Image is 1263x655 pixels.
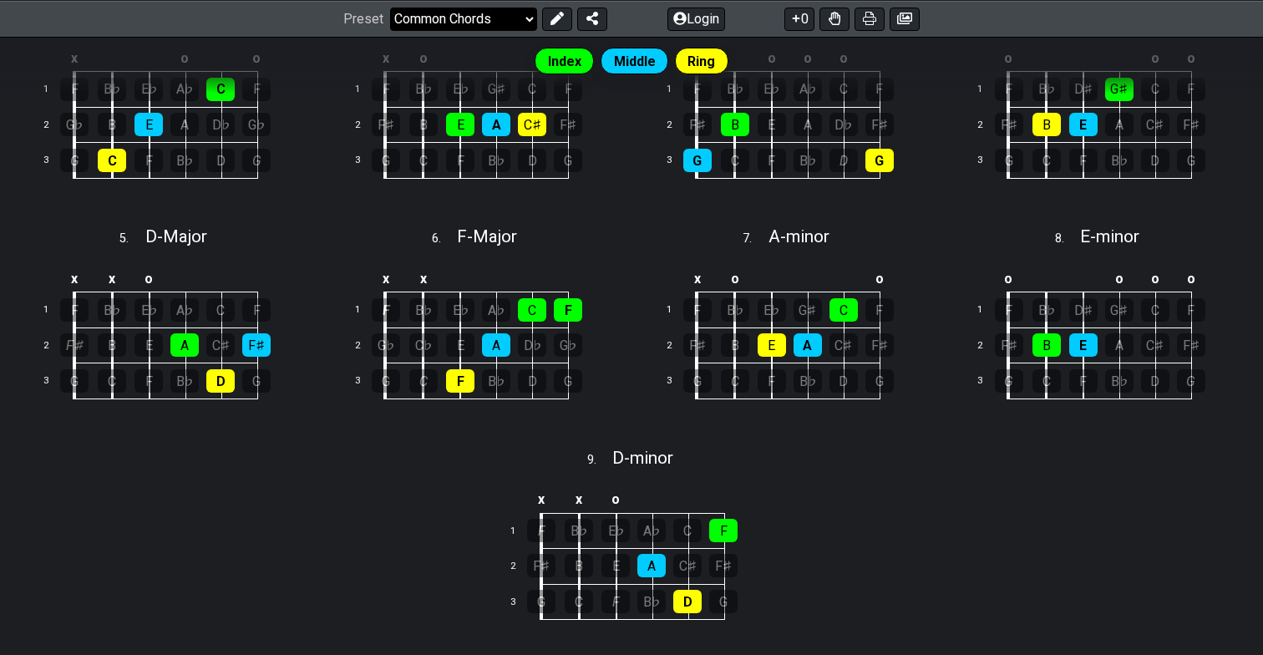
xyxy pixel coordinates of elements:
[60,333,89,357] div: F♯
[432,230,457,248] span: 6 .
[1105,298,1134,322] div: G♯
[446,298,474,322] div: E♭
[345,107,385,143] td: 2
[990,265,1028,292] td: o
[518,298,546,322] div: C
[1141,369,1169,393] div: D
[33,327,74,363] td: 2
[657,143,697,179] td: 3
[587,451,612,470] span: 9 .
[242,369,271,393] div: G
[409,298,438,322] div: B♭
[758,298,786,322] div: E♭
[242,333,271,357] div: F♯
[1105,149,1134,172] div: B♭
[794,113,822,136] div: A
[865,333,894,357] div: F♯
[372,369,400,393] div: G
[482,298,510,322] div: A♭
[721,333,749,357] div: B
[134,149,163,172] div: F
[409,113,438,136] div: B
[673,590,702,613] div: D
[1177,333,1205,357] div: F♯
[518,369,546,393] div: D
[206,298,235,322] div: C
[657,363,697,399] td: 3
[554,333,582,357] div: G♭
[865,149,894,172] div: G
[995,369,1023,393] div: G
[206,149,235,172] div: D
[657,327,697,363] td: 2
[345,292,385,328] td: 1
[60,369,89,393] div: G
[1177,369,1205,393] div: G
[372,113,400,136] div: F♯
[134,333,163,357] div: E
[709,554,738,577] div: F♯
[1141,149,1169,172] div: D
[678,265,717,292] td: x
[1173,265,1209,292] td: o
[794,333,822,357] div: A
[518,149,546,172] div: D
[242,298,271,322] div: F
[482,369,510,393] div: B♭
[614,49,656,74] span: Middle
[134,298,163,322] div: E♭
[372,333,400,357] div: G♭
[98,298,126,322] div: B♭
[709,519,738,542] div: F
[683,149,712,172] div: G
[794,369,822,393] div: B♭
[482,149,510,172] div: B♭
[968,363,1008,399] td: 3
[482,113,510,136] div: A
[565,519,593,542] div: B♭
[968,143,1008,179] td: 3
[829,369,858,393] div: D
[409,333,438,357] div: C♭
[861,265,897,292] td: o
[206,113,235,136] div: D♭
[716,265,753,292] td: o
[1177,149,1205,172] div: G
[457,226,517,246] span: F - Major
[527,519,555,542] div: F
[409,369,438,393] div: C
[637,519,666,542] div: A♭
[446,333,474,357] div: E
[657,107,697,143] td: 2
[527,590,555,613] div: G
[372,298,400,322] div: F
[206,333,235,357] div: C♯
[554,113,582,136] div: F♯
[768,226,829,246] span: A - minor
[721,113,749,136] div: B
[1032,333,1061,357] div: B
[597,485,634,513] td: o
[794,298,822,322] div: G♯
[743,230,768,248] span: 7 .
[829,149,858,172] div: D
[829,113,858,136] div: D♭
[548,49,581,74] span: Index
[968,107,1008,143] td: 2
[1069,369,1098,393] div: F
[1069,113,1098,136] div: E
[501,513,541,549] td: 1
[33,107,74,143] td: 2
[170,298,199,322] div: A♭
[98,333,126,357] div: B
[1032,149,1061,172] div: C
[170,333,199,357] div: A
[518,333,546,357] div: D♭
[577,7,607,30] button: Share Preset
[206,369,235,393] div: D
[683,113,712,136] div: F♯
[673,554,702,577] div: C♯
[1137,265,1173,292] td: o
[242,149,271,172] div: G
[554,369,582,393] div: G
